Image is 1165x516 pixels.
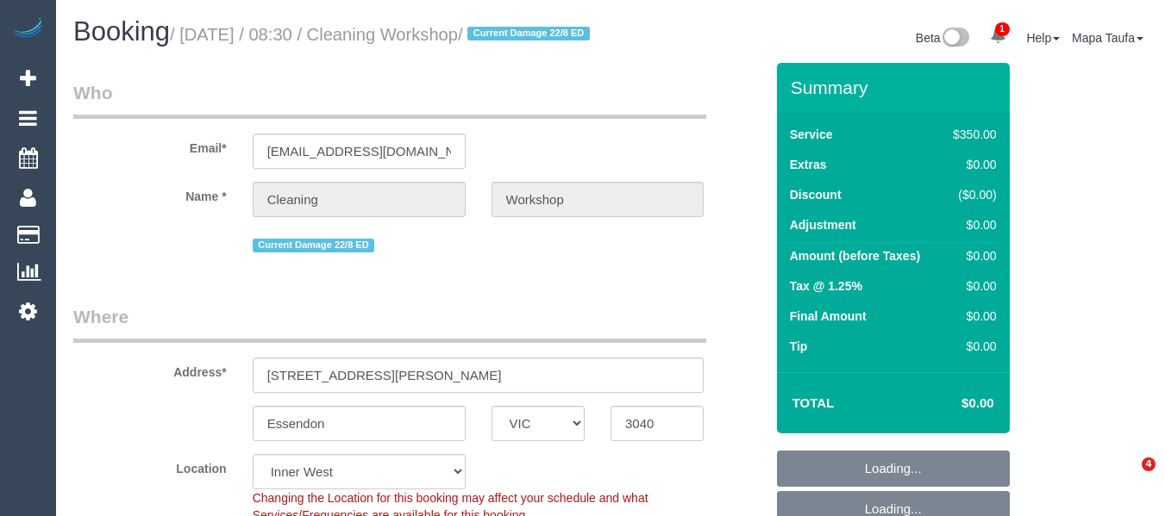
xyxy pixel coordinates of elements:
[790,247,920,264] label: Amount (before Taxes)
[946,277,996,295] div: $0.00
[946,247,996,264] div: $0.00
[60,357,240,381] label: Address*
[790,156,827,173] label: Extras
[790,308,867,325] label: Final Amount
[995,22,1010,36] span: 1
[946,338,996,355] div: $0.00
[1142,457,1156,471] span: 4
[492,182,705,217] input: Last Name*
[253,239,375,252] span: Current Damage 22/8 ED
[790,338,808,355] label: Tip
[73,304,706,343] legend: Where
[1106,457,1148,499] iframe: Intercom live chat
[946,156,996,173] div: $0.00
[60,182,240,205] label: Name *
[790,216,856,233] label: Adjustment
[1072,31,1143,45] a: Mapa Taufa
[253,406,466,441] input: Suburb*
[1026,31,1060,45] a: Help
[467,27,590,40] span: Current Damage 22/8 ED
[941,28,969,50] img: New interface
[792,395,835,410] strong: Total
[791,78,1001,97] h3: Summary
[253,134,466,169] input: Email*
[916,31,969,45] a: Beta
[60,454,240,477] label: Location
[73,80,706,119] legend: Who
[910,396,993,411] h4: $0.00
[60,134,240,157] label: Email*
[946,216,996,233] div: $0.00
[170,25,595,44] small: / [DATE] / 08:30 / Cleaning Workshop
[790,126,833,143] label: Service
[10,17,45,41] img: Automaid Logo
[790,277,862,295] label: Tax @ 1.25%
[253,182,466,217] input: First Name*
[790,186,842,203] label: Discount
[458,25,595,44] span: /
[946,126,996,143] div: $350.00
[611,406,704,441] input: Post Code*
[946,308,996,325] div: $0.00
[946,186,996,203] div: ($0.00)
[981,17,1015,55] a: 1
[73,16,170,47] span: Booking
